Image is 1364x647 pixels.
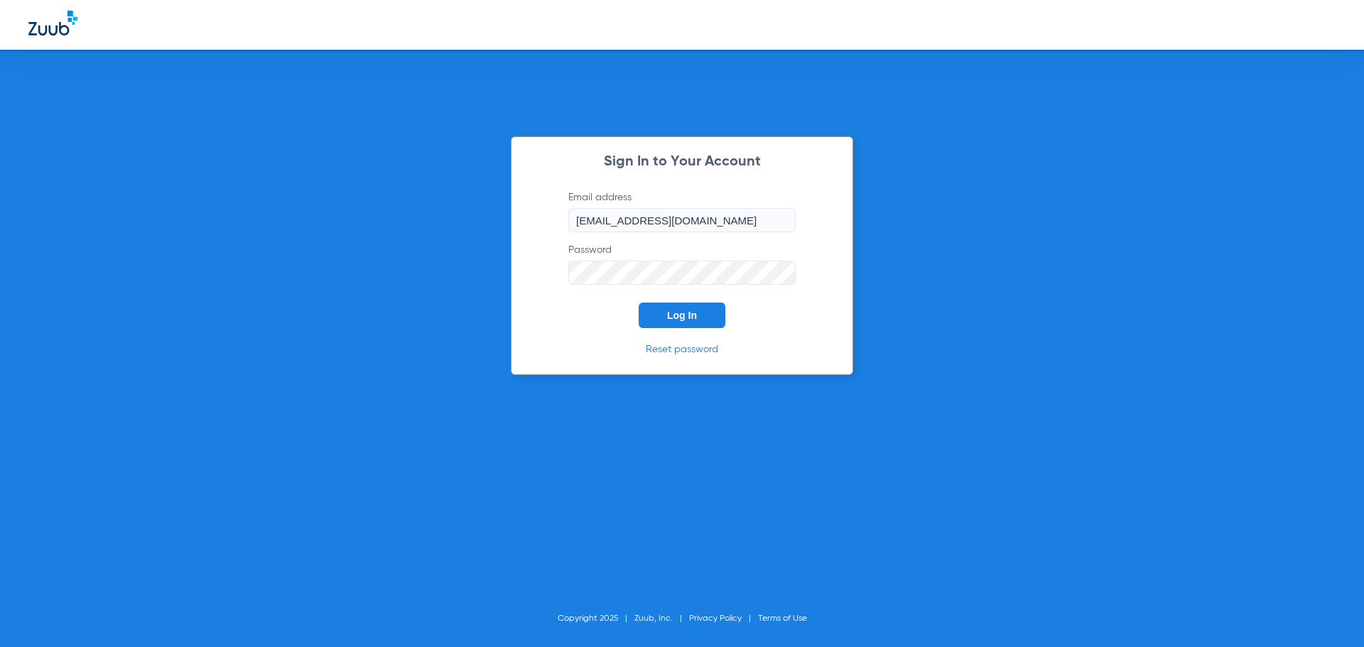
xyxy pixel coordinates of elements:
[758,614,807,623] a: Terms of Use
[568,190,796,232] label: Email address
[28,11,77,36] img: Zuub Logo
[667,310,697,321] span: Log In
[639,303,725,328] button: Log In
[547,155,817,169] h2: Sign In to Your Account
[558,611,634,626] li: Copyright 2025
[568,243,796,285] label: Password
[568,261,796,285] input: Password
[634,611,689,626] li: Zuub, Inc.
[646,344,718,354] a: Reset password
[689,614,742,623] a: Privacy Policy
[568,208,796,232] input: Email address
